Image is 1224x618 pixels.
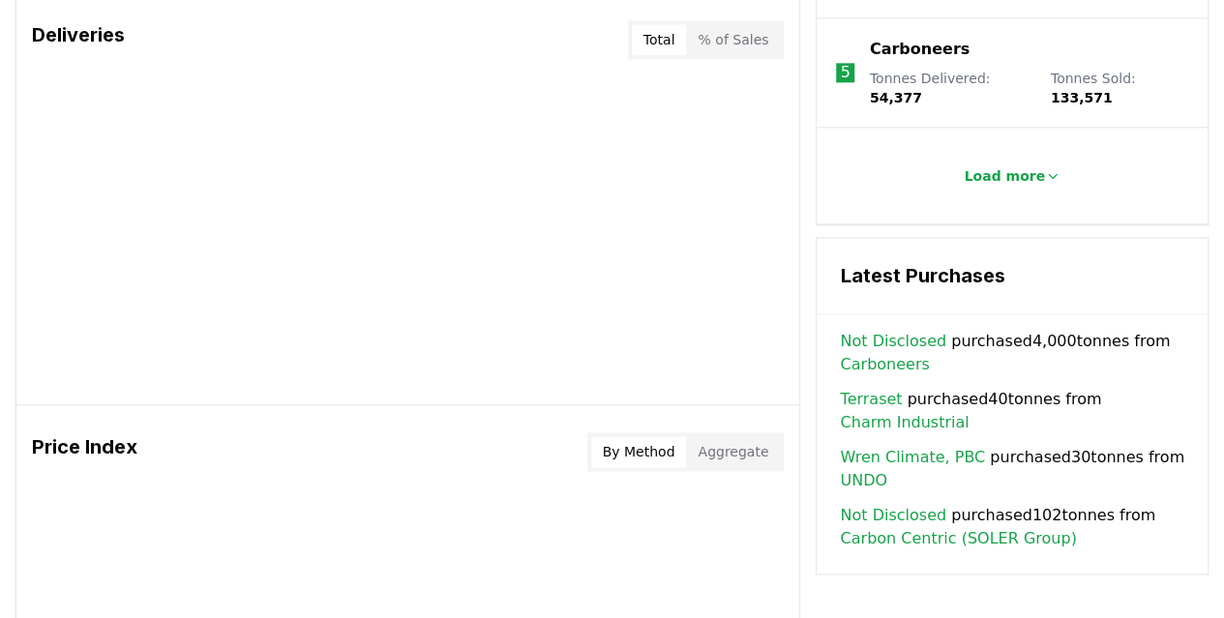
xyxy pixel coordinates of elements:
[1051,90,1113,105] span: 133,571
[870,69,1031,107] p: Tonnes Delivered :
[840,504,1184,550] span: purchased 102 tonnes from
[840,469,887,492] a: UNDO
[840,353,929,376] a: Carboneers
[964,166,1045,186] p: Load more
[591,436,687,467] button: By Method
[32,432,137,471] h3: Price Index
[840,61,850,84] p: 5
[840,446,985,469] a: Wren Climate, PBC
[840,261,1184,290] h3: Latest Purchases
[840,504,946,527] a: Not Disclosed
[840,411,969,434] a: Charm Industrial
[840,330,946,353] a: Not Disclosed
[840,330,1184,376] span: purchased 4,000 tonnes from
[870,90,922,105] span: 54,377
[686,436,780,467] button: Aggregate
[840,446,1184,492] span: purchased 30 tonnes from
[840,388,1184,434] span: purchased 40 tonnes from
[686,24,780,55] button: % of Sales
[948,157,1076,195] button: Load more
[32,20,125,59] h3: Deliveries
[870,38,970,61] a: Carboneers
[840,527,1076,550] a: Carbon Centric (SOLER Group)
[632,24,687,55] button: Total
[840,388,902,411] a: Terraset
[1051,69,1188,107] p: Tonnes Sold :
